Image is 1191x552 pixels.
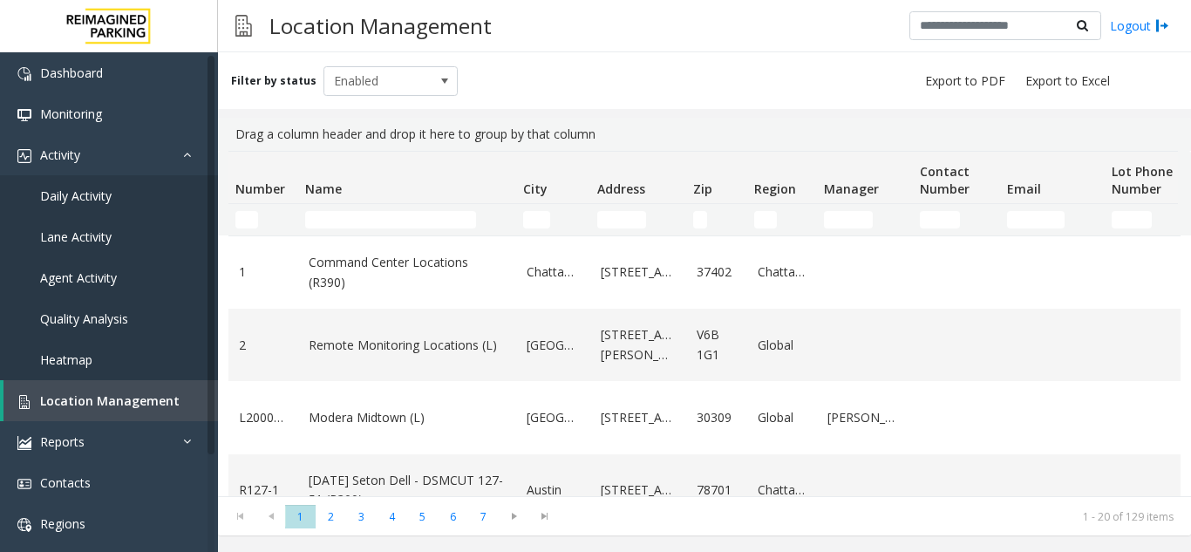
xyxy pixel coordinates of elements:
[824,181,879,197] span: Manager
[40,147,80,163] span: Activity
[758,408,806,427] a: Global
[17,67,31,81] img: 'icon'
[261,4,500,47] h3: Location Management
[239,408,288,427] a: L20000500
[17,395,31,409] img: 'icon'
[40,474,91,491] span: Contacts
[693,211,707,228] input: Zip Filter
[298,204,516,235] td: Name Filter
[438,505,468,528] span: Page 6
[17,149,31,163] img: 'icon'
[601,480,676,500] a: [STREET_ADDRESS]
[1007,181,1041,197] span: Email
[597,211,646,228] input: Address Filter
[1007,211,1065,228] input: Email Filter
[407,505,438,528] span: Page 5
[697,480,737,500] a: 78701
[40,187,112,204] span: Daily Activity
[235,4,252,47] img: pageIcon
[523,211,550,228] input: City Filter
[40,65,103,81] span: Dashboard
[40,269,117,286] span: Agent Activity
[523,181,548,197] span: City
[925,72,1005,90] span: Export to PDF
[309,253,506,292] a: Command Center Locations (R390)
[516,204,590,235] td: City Filter
[827,408,902,427] a: [PERSON_NAME]
[346,505,377,528] span: Page 3
[758,336,806,355] a: Global
[40,310,128,327] span: Quality Analysis
[17,518,31,532] img: 'icon'
[309,408,506,427] a: Modera Midtown (L)
[920,211,960,228] input: Contact Number Filter
[309,336,506,355] a: Remote Monitoring Locations (L)
[1000,204,1105,235] td: Email Filter
[601,325,676,365] a: [STREET_ADDRESS][PERSON_NAME]
[527,408,580,427] a: [GEOGRAPHIC_DATA]
[590,204,686,235] td: Address Filter
[747,204,817,235] td: Region Filter
[40,351,92,368] span: Heatmap
[228,204,298,235] td: Number Filter
[324,67,431,95] span: Enabled
[468,505,499,528] span: Page 7
[1110,17,1169,35] a: Logout
[570,509,1174,524] kendo-pager-info: 1 - 20 of 129 items
[40,515,85,532] span: Regions
[918,69,1012,93] button: Export to PDF
[824,211,873,228] input: Manager Filter
[697,408,737,427] a: 30309
[601,408,676,427] a: [STREET_ADDRESS]
[697,262,737,282] a: 37402
[686,204,747,235] td: Zip Filter
[40,392,180,409] span: Location Management
[1018,69,1117,93] button: Export to Excel
[527,262,580,282] a: Chattanooga
[527,336,580,355] a: [GEOGRAPHIC_DATA]
[1155,17,1169,35] img: logout
[697,325,737,365] a: V6B 1G1
[218,151,1191,496] div: Data table
[758,480,806,500] a: Chattanooga
[305,181,342,197] span: Name
[693,181,712,197] span: Zip
[1112,163,1173,197] span: Lot Phone Number
[231,73,316,89] label: Filter by status
[309,471,506,510] a: [DATE] Seton Dell - DSMCUT 127-51 (R390)
[754,211,777,228] input: Region Filter
[239,336,288,355] a: 2
[239,262,288,282] a: 1
[3,380,218,421] a: Location Management
[529,504,560,528] span: Go to the last page
[817,204,913,235] td: Manager Filter
[527,480,580,500] a: Austin
[754,181,796,197] span: Region
[17,108,31,122] img: 'icon'
[377,505,407,528] span: Page 4
[228,118,1181,151] div: Drag a column header and drop it here to group by that column
[601,262,676,282] a: [STREET_ADDRESS]
[235,211,258,228] input: Number Filter
[913,204,1000,235] td: Contact Number Filter
[1112,211,1152,228] input: Lot Phone Number Filter
[499,504,529,528] span: Go to the next page
[316,505,346,528] span: Page 2
[305,211,476,228] input: Name Filter
[533,509,556,523] span: Go to the last page
[40,106,102,122] span: Monitoring
[239,480,288,500] a: R127-1
[597,181,645,197] span: Address
[502,509,526,523] span: Go to the next page
[17,477,31,491] img: 'icon'
[17,436,31,450] img: 'icon'
[758,262,806,282] a: Chattanooga
[40,228,112,245] span: Lane Activity
[1025,72,1110,90] span: Export to Excel
[285,505,316,528] span: Page 1
[920,163,970,197] span: Contact Number
[40,433,85,450] span: Reports
[235,181,285,197] span: Number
